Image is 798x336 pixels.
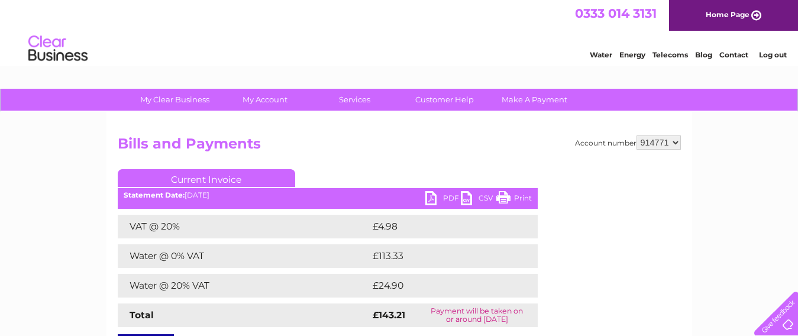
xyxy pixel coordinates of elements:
[370,274,515,298] td: £24.90
[216,89,314,111] a: My Account
[130,309,154,321] strong: Total
[461,191,496,208] a: CSV
[118,244,370,268] td: Water @ 0% VAT
[486,89,583,111] a: Make A Payment
[118,191,538,199] div: [DATE]
[306,89,403,111] a: Services
[619,50,645,59] a: Energy
[373,309,405,321] strong: £143.21
[28,31,88,67] img: logo.png
[496,191,532,208] a: Print
[118,274,370,298] td: Water @ 20% VAT
[590,50,612,59] a: Water
[575,135,681,150] div: Account number
[396,89,493,111] a: Customer Help
[124,190,185,199] b: Statement Date:
[126,89,224,111] a: My Clear Business
[719,50,748,59] a: Contact
[652,50,688,59] a: Telecoms
[425,191,461,208] a: PDF
[370,244,515,268] td: £113.33
[118,215,370,238] td: VAT @ 20%
[118,135,681,158] h2: Bills and Payments
[575,6,657,21] a: 0333 014 3131
[118,169,295,187] a: Current Invoice
[416,303,537,327] td: Payment will be taken on or around [DATE]
[759,50,787,59] a: Log out
[120,7,679,57] div: Clear Business is a trading name of Verastar Limited (registered in [GEOGRAPHIC_DATA] No. 3667643...
[695,50,712,59] a: Blog
[370,215,511,238] td: £4.98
